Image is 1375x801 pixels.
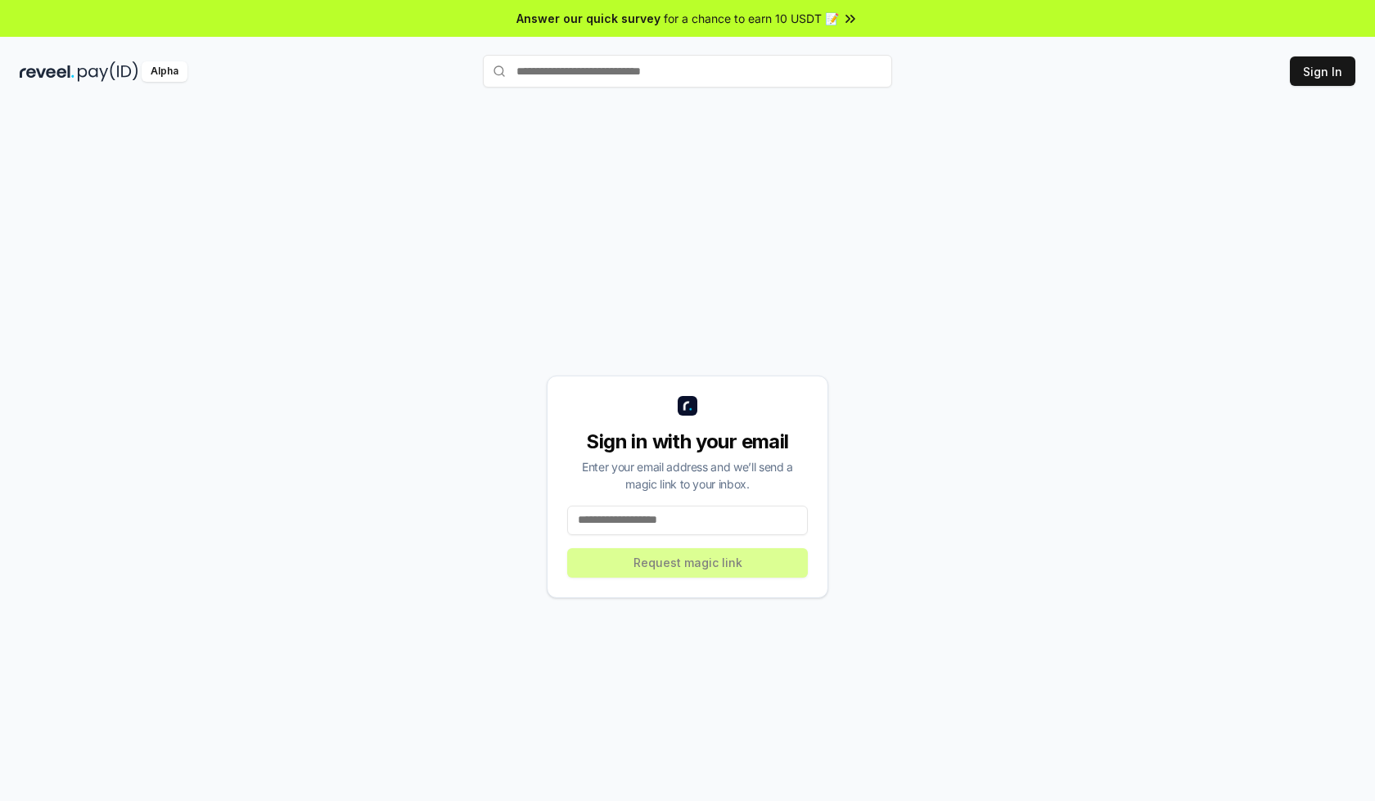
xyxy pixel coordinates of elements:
[516,10,660,27] span: Answer our quick survey
[20,61,74,82] img: reveel_dark
[142,61,187,82] div: Alpha
[1290,56,1355,86] button: Sign In
[567,458,808,493] div: Enter your email address and we’ll send a magic link to your inbox.
[664,10,839,27] span: for a chance to earn 10 USDT 📝
[678,396,697,416] img: logo_small
[78,61,138,82] img: pay_id
[567,429,808,455] div: Sign in with your email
